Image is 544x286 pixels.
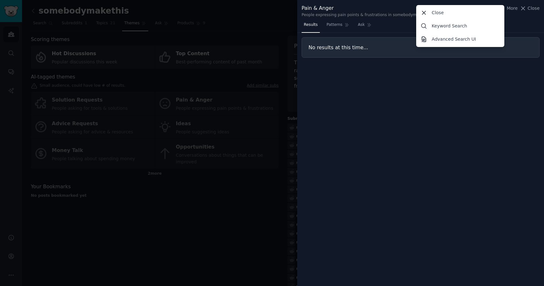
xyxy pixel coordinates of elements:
[507,5,518,12] span: More
[500,5,518,12] button: More
[302,12,456,18] div: People expressing pain points & frustrations in somebodymakethis communities
[324,20,351,33] a: Patterns
[302,20,320,33] a: Results
[302,4,456,12] div: Pain & Anger
[417,19,503,32] a: Keyword Search
[326,22,342,28] span: Patterns
[432,9,444,16] p: Close
[528,5,540,12] span: Close
[309,44,533,51] h3: No results at this time...
[356,20,374,33] a: Ask
[432,36,476,43] p: Advanced Search UI
[417,32,503,46] a: Advanced Search UI
[432,23,467,29] p: Keyword Search
[304,22,318,28] span: Results
[520,5,540,12] button: Close
[358,22,365,28] span: Ask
